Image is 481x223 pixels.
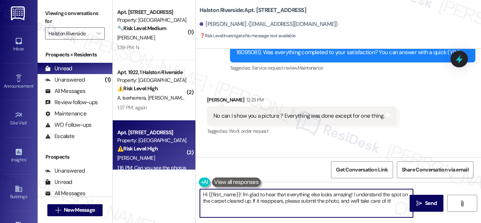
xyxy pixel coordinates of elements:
[245,96,264,104] div: 12:23 PM
[200,20,338,28] div: [PERSON_NAME]. ([EMAIL_ADDRESS][DOMAIN_NAME])
[252,65,298,71] span: Service request review ,
[425,199,437,207] span: Send
[64,206,95,214] span: New Message
[397,161,473,178] button: Share Conversation via email
[200,189,413,217] textarea: To enrich screen reader interactions, please activate Accessibility in Grammarly extension settings
[117,164,186,171] div: 1:16 PM: Can you see the photos
[416,200,422,206] i: 
[200,32,296,40] span: : No message text available
[336,166,388,174] span: Get Conversation Link
[103,74,112,86] div: (1)
[45,8,105,27] label: Viewing conversations for
[33,82,35,88] span: •
[331,161,393,178] button: Get Conversation Link
[207,96,396,106] div: [PERSON_NAME]
[45,110,86,118] div: Maintenance
[45,167,85,175] div: Unanswered
[11,6,26,20] img: ResiDesk Logo
[298,65,323,71] span: Maintenance
[4,146,34,166] a: Insights •
[45,190,85,197] div: All Messages
[27,119,28,124] span: •
[117,44,139,51] div: 1:39 PM: N
[230,62,475,73] div: Tagged as:
[45,87,85,95] div: All Messages
[45,99,98,106] div: Review follow-ups
[148,94,224,101] span: [PERSON_NAME] [PERSON_NAME]
[48,27,93,39] input: All communities
[4,35,34,55] a: Inbox
[117,104,147,111] div: 1:37 PM: again
[229,128,268,134] span: Work order request
[117,155,155,161] span: [PERSON_NAME]
[117,76,187,84] div: Property: [GEOGRAPHIC_DATA]
[38,51,112,59] div: Prospects + Residents
[117,34,155,41] span: [PERSON_NAME]
[26,156,27,161] span: •
[45,132,74,140] div: Escalate
[207,126,396,137] div: Tagged as:
[213,112,384,120] div: No can I show you a picture ? Everything was done except for one thing.
[117,94,148,101] span: A. Iserherrera
[45,178,72,186] div: Unread
[45,65,72,73] div: Unread
[117,25,166,32] strong: 🔧 Risk Level: Medium
[38,153,112,161] div: Prospects
[45,76,85,84] div: Unanswered
[117,68,187,76] div: Apt. 1922, 1 Halston Riverside
[402,166,469,174] span: Share Conversation via email
[117,145,158,152] strong: ⚠️ Risk Level: High
[200,33,245,39] strong: ❓ Risk Level: Investigate
[117,16,187,24] div: Property: [GEOGRAPHIC_DATA]
[45,121,91,129] div: WO Follow-ups
[4,182,34,203] a: Buildings
[4,109,34,129] a: Site Visit •
[200,6,306,14] b: Halston Riverside: Apt. [STREET_ADDRESS]
[55,207,61,213] i: 
[117,85,158,92] strong: ⚠️ Risk Level: High
[117,8,187,16] div: Apt. [STREET_ADDRESS]
[459,200,465,206] i: 
[97,30,101,36] i: 
[47,204,103,216] button: New Message
[117,137,187,144] div: Property: [GEOGRAPHIC_DATA]
[236,41,463,57] div: Hi [PERSON_NAME]! I'm checking in on your latest work order (The drawers are stuck and s..., ID: ...
[410,195,443,212] button: Send
[117,129,187,137] div: Apt. [STREET_ADDRESS]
